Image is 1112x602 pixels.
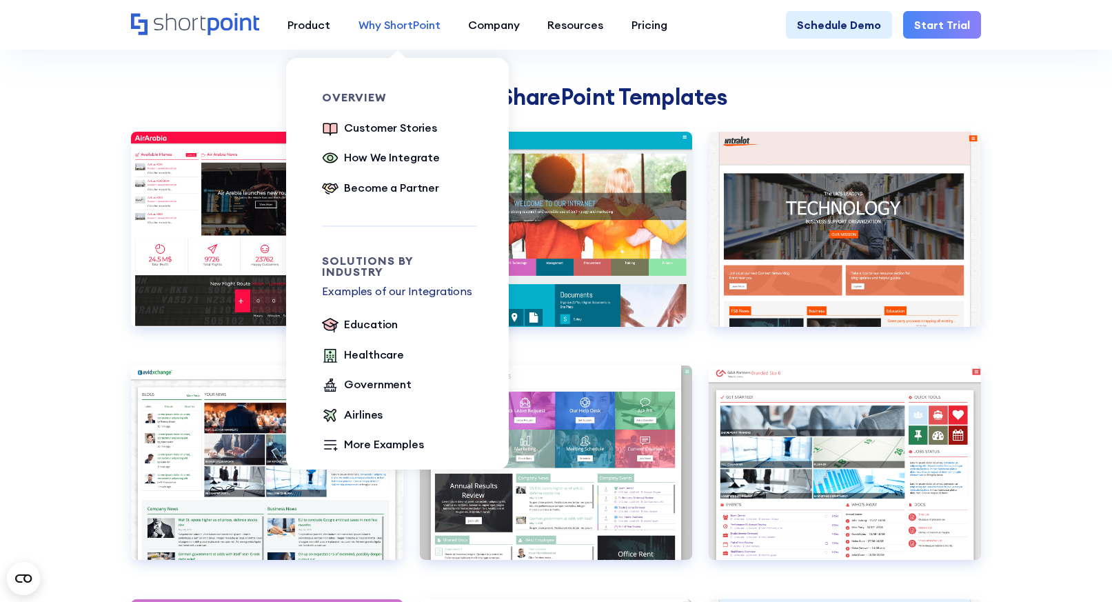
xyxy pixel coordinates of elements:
[468,17,520,33] div: Company
[131,13,261,37] a: Home
[322,149,440,168] a: How We Integrate
[322,179,439,198] a: Become a Partner
[7,562,40,595] button: Open CMP widget
[322,283,477,299] p: Examples of our Integrations
[131,132,403,349] a: Branded Site 1
[131,365,403,583] a: Branded Site 4
[344,346,403,363] div: Healthcare
[547,17,603,33] div: Resources
[358,17,441,33] div: Why ShortPoint
[631,17,667,33] div: Pricing
[344,149,439,165] div: How We Integrate
[709,132,981,349] a: Branded Site 3
[322,316,398,334] a: Education
[420,365,692,583] a: Branded Site 5
[287,17,330,33] div: Product
[903,11,981,39] a: Start Trial
[322,376,412,394] a: Government
[345,11,454,39] a: Why ShortPoint
[322,255,477,277] div: Solutions by Industry
[131,84,982,110] h2: Additional SharePoint Templates
[344,436,423,452] div: More Examples
[274,11,344,39] a: Product
[709,365,981,583] a: Branded Site 6
[322,406,383,425] a: Airlines
[534,11,617,39] a: Resources
[454,11,534,39] a: Company
[344,119,436,136] div: Customer Stories
[322,436,423,454] a: More Examples
[322,346,404,365] a: Healthcare
[322,92,477,103] div: Overview
[420,132,692,349] a: Branded Site 2
[322,119,437,138] a: Customer Stories
[344,179,438,196] div: Become a Partner
[617,11,680,39] a: Pricing
[344,316,398,332] div: Education
[344,376,411,392] div: Government
[1043,536,1112,602] iframe: Chat Widget
[344,406,383,423] div: Airlines
[786,11,892,39] a: Schedule Demo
